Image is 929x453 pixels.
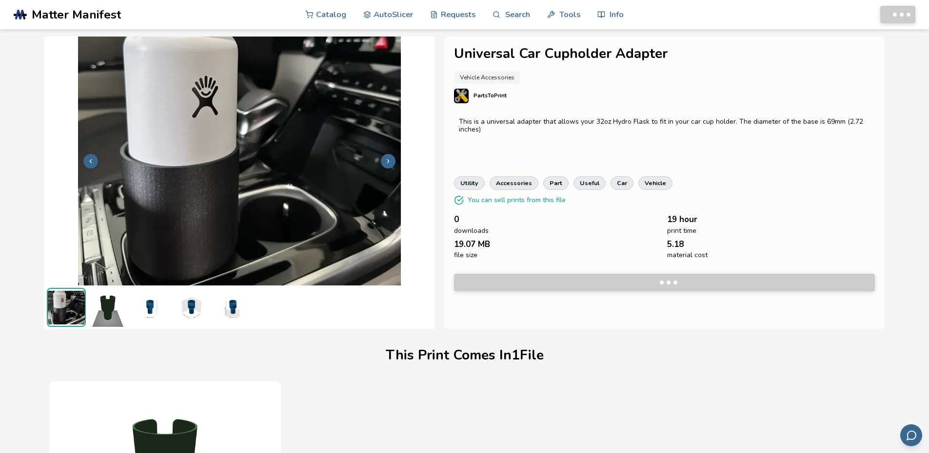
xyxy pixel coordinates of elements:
[667,227,696,235] span: print time
[454,71,520,84] a: Vehicle Accessories
[454,176,485,190] a: utility
[468,195,566,205] p: You can sell prints from this file
[454,89,875,113] a: PartsToPrint's profilePartsToPrint
[611,176,633,190] a: car
[543,176,569,190] a: part
[454,227,489,235] span: downloads
[454,251,477,259] span: file size
[667,240,684,249] span: 5.18
[474,91,507,101] p: PartsToPrint
[667,251,708,259] span: material cost
[454,89,469,103] img: PartsToPrint's profile
[459,118,870,133] p: This is a universal adapter that allows your 32oz Hydro Flask to fit in your car cup holder. The ...
[130,288,169,327] img: 1_3D_Dimensions
[900,424,922,446] button: Send feedback via email
[638,176,672,190] a: vehicle
[454,240,490,249] span: 19.07 MB
[490,176,538,190] a: accessories
[32,8,121,21] span: Matter Manifest
[454,46,875,61] h1: Universal Car Cupholder Adapter
[454,215,459,224] span: 0
[171,288,210,327] img: 1_3D_Dimensions
[573,176,606,190] a: useful
[213,288,252,327] img: 1_3D_Dimensions
[386,348,544,363] h1: This Print Comes In 1 File
[667,215,697,224] span: 19 hour
[88,288,127,327] img: 1_Print_Preview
